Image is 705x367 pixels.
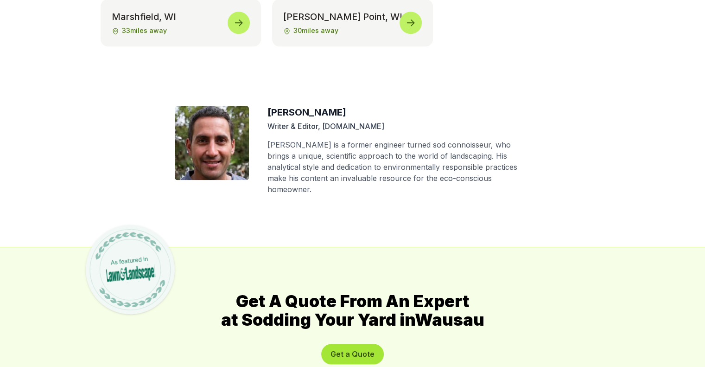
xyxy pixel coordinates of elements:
[267,107,346,118] strong: [PERSON_NAME]
[112,26,250,35] span: 33 miles away
[321,344,384,364] button: Get a Quote
[283,26,422,35] span: 30 miles away
[267,121,531,132] p: Writer & Editor, [DOMAIN_NAME]
[283,10,422,23] strong: [PERSON_NAME] Point , WI
[81,220,179,318] img: Featured in Lawn & Landscape magazine badge
[101,292,605,329] h2: Get A Quote From An Expert at Sodding Your Yard in Wausau
[267,108,531,132] a: [PERSON_NAME]Writer & Editor, [DOMAIN_NAME]
[112,10,250,23] strong: Marshfield , WI
[267,139,531,195] p: [PERSON_NAME] is a former engineer turned sod connoisseur, who brings a unique, scientific approa...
